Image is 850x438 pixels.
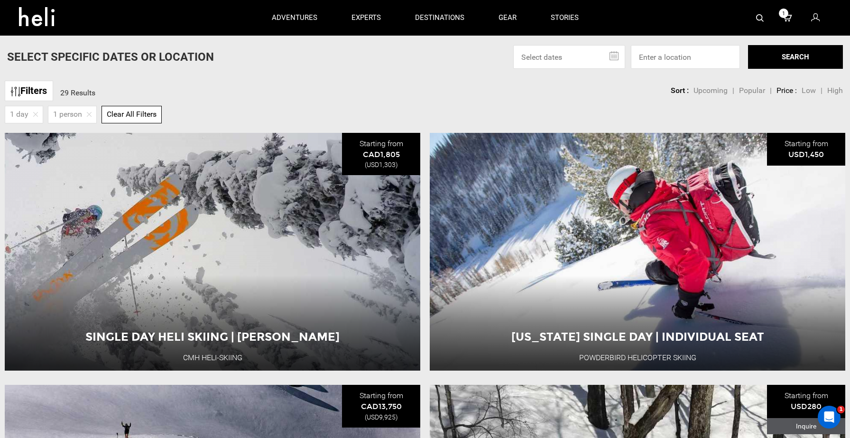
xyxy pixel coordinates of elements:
input: Enter a location [631,45,740,69]
img: close-icon.png [33,112,38,117]
span: Upcoming [693,86,728,95]
a: Filters [5,81,53,101]
img: btn-icon.svg [11,87,20,96]
img: close-icon.png [87,112,92,117]
span: 1 [837,406,845,413]
img: search-bar-icon.svg [756,14,764,22]
p: experts [351,13,381,23]
span: Low [802,86,816,95]
span: High [827,86,843,95]
li: | [821,85,822,96]
li: Price : [776,85,797,96]
p: Select Specific Dates Or Location [7,49,214,65]
span: 29 Results [60,88,95,97]
span: 1 day [10,109,28,120]
span: 1 person [53,109,82,120]
iframe: Intercom live chat [818,406,841,429]
li: | [732,85,734,96]
input: Select dates [513,45,625,69]
span: Clear All Filters [107,110,157,119]
li: Sort : [671,85,689,96]
span: Popular [739,86,765,95]
p: adventures [272,13,317,23]
button: SEARCH [748,45,843,69]
li: | [770,85,772,96]
span: 1 [779,9,788,18]
p: destinations [415,13,464,23]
